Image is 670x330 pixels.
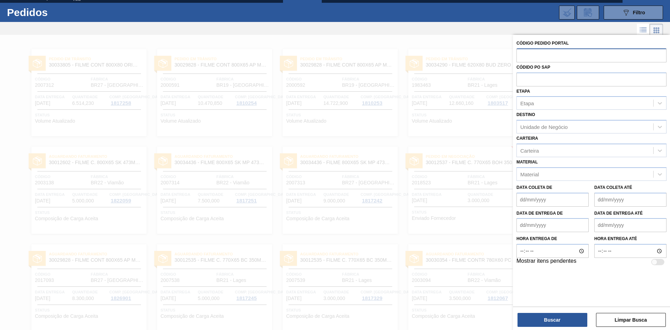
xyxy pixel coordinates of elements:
[516,193,589,207] input: dd/mm/yyyy
[633,10,645,15] span: Filtro
[516,218,589,232] input: dd/mm/yyyy
[7,8,111,16] h1: Pedidos
[577,6,599,20] div: Solicitação de Revisão de Pedidos
[604,6,663,20] button: Filtro
[516,136,538,141] label: Carteira
[594,211,643,216] label: Data de Entrega até
[516,41,569,46] label: Código Pedido Portal
[520,171,539,177] div: Material
[520,124,568,130] div: Unidade de Negócio
[516,258,576,266] label: Mostrar itens pendentes
[637,24,650,37] div: Visão em Lista
[516,211,563,216] label: Data de Entrega de
[516,65,550,70] label: Códido PO SAP
[516,112,535,117] label: Destino
[516,234,589,244] label: Hora entrega de
[594,234,667,244] label: Hora entrega até
[594,185,632,190] label: Data coleta até
[559,6,575,20] div: Importar Negociações dos Pedidos
[594,193,667,207] input: dd/mm/yyyy
[520,100,534,106] div: Etapa
[516,89,530,94] label: Etapa
[516,185,552,190] label: Data coleta de
[520,147,539,153] div: Carteira
[516,160,538,164] label: Material
[594,218,667,232] input: dd/mm/yyyy
[650,24,663,37] div: Visão em Cards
